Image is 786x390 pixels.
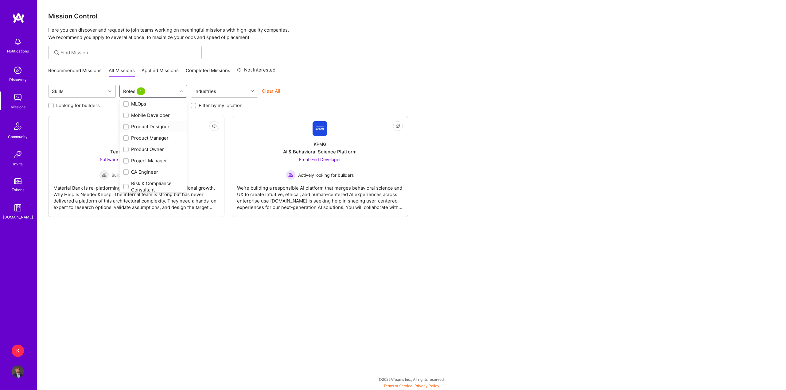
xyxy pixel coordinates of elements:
i: icon EyeClosed [212,124,217,129]
span: 1 [137,87,145,95]
div: MLOps [123,101,183,107]
div: AI & Behavioral Science Platform [283,149,356,155]
div: Missions [10,104,25,110]
div: Discovery [9,76,27,83]
div: Invite [13,161,23,167]
img: Builders proposed to company [99,170,109,180]
label: Filter by my location [199,102,243,109]
img: Invite [12,149,24,161]
img: Actively looking for builders [286,170,296,180]
h3: Mission Control [48,12,775,20]
p: Here you can discover and request to join teams working on meaningful missions with high-quality ... [48,26,775,41]
a: Completed Missions [186,67,230,77]
span: | [383,384,439,388]
div: We're building a responsible AI platform that merges behavioral science and UX to create intuitiv... [237,180,403,210]
input: Find Mission... [60,49,197,56]
i: icon SearchGrey [53,49,60,56]
button: Clear All [262,88,280,94]
div: Skills [50,87,65,96]
span: Actively looking for builders [298,172,354,178]
div: K [12,345,24,357]
a: Not Interested [237,66,275,77]
a: Applied Missions [142,67,179,77]
div: Tokens [12,187,24,193]
a: K [10,345,25,357]
div: Industries [193,87,218,96]
img: guide book [12,202,24,214]
div: KPMG [314,141,326,147]
div: Material Bank is re-platforming its core site to unlock international growth. Why Help Is Needed&... [53,180,219,210]
a: Privacy Policy [414,384,439,388]
img: tokens [14,178,21,184]
a: Terms of Service [383,384,412,388]
a: Company LogoMaterial BankTeam for Material BankSoftware Architect and 3 other rolesBuilders propo... [53,121,219,212]
img: User Avatar [12,365,24,378]
div: Notifications [7,48,29,54]
img: Community [10,119,25,133]
div: Product Manager [123,135,183,141]
div: Mobile Developer [123,112,183,118]
i: icon Chevron [108,90,111,93]
div: [DOMAIN_NAME] [3,214,33,220]
span: Software Architect [100,157,137,162]
div: Team for Material Bank [110,149,162,155]
img: teamwork [12,91,24,104]
i: icon Chevron [180,90,183,93]
div: Product Owner [123,146,183,153]
div: Project Manager [123,157,183,164]
i: icon EyeClosed [395,124,400,129]
i: icon Chevron [251,90,254,93]
div: Product Designer [123,123,183,130]
img: logo [12,12,25,23]
img: Company Logo [313,121,327,136]
div: Roles [122,87,148,96]
img: bell [12,36,24,48]
span: Builders proposed to company [111,172,173,178]
div: Community [8,133,28,140]
img: discovery [12,64,24,76]
div: © 2025 ATeams Inc., All rights reserved. [37,372,786,387]
a: Recommended Missions [48,67,102,77]
span: Front-End Developer [299,157,341,162]
a: All Missions [109,67,135,77]
a: Company LogoKPMGAI & Behavioral Science PlatformFront-End Developer Actively looking for builders... [237,121,403,212]
div: QA Engineer [123,169,183,175]
div: Risk & Compliance Consultant [123,180,183,193]
a: User Avatar [10,365,25,378]
label: Looking for builders [56,102,100,109]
